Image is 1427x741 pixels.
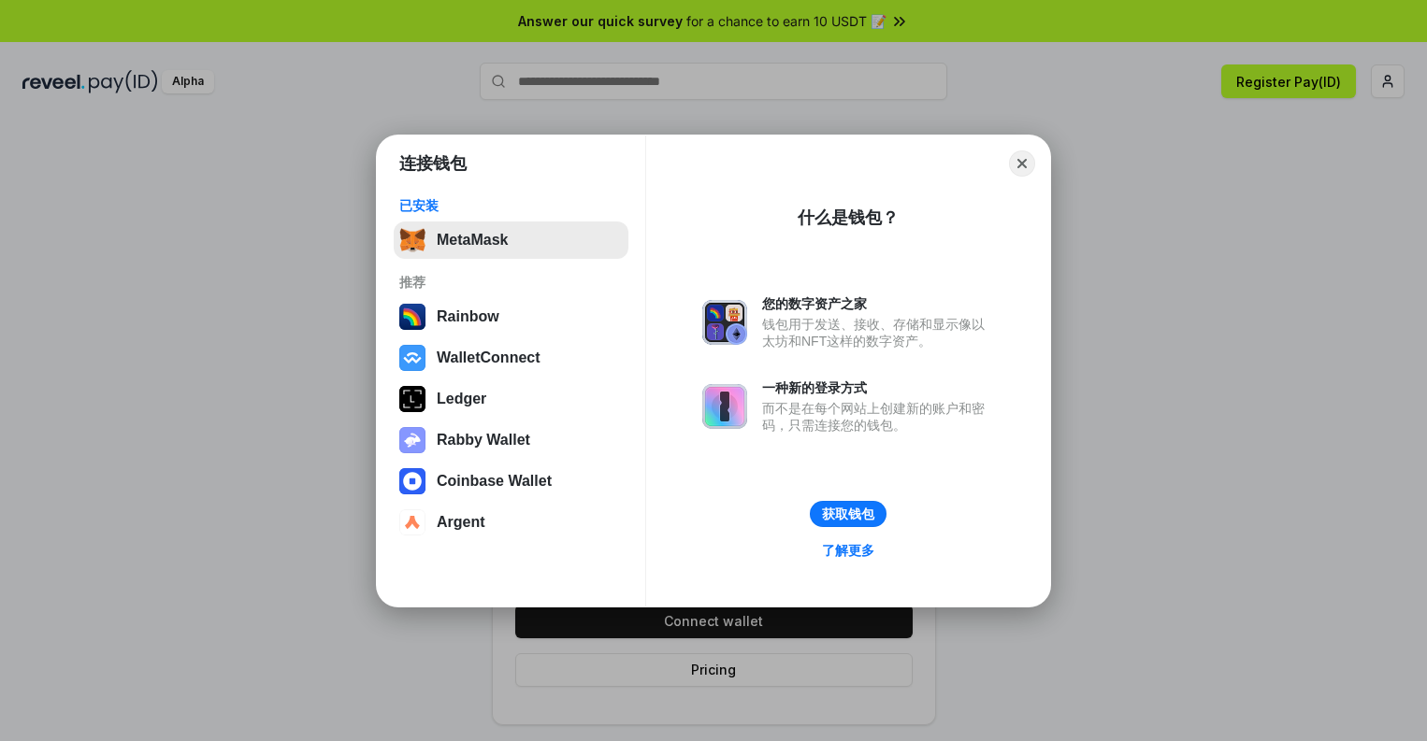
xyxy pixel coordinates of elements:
div: 而不是在每个网站上创建新的账户和密码，只需连接您的钱包。 [762,400,994,434]
div: 什么是钱包？ [798,207,899,229]
div: 钱包用于发送、接收、存储和显示像以太坊和NFT这样的数字资产。 [762,316,994,349]
div: 一种新的登录方式 [762,379,994,396]
div: Rainbow [437,308,499,325]
div: 推荐 [399,274,623,291]
img: svg+xml,%3Csvg%20width%3D%2228%22%20height%3D%2228%22%20viewBox%3D%220%200%2028%2028%22%20fill%3D... [399,509,425,535]
img: svg+xml,%3Csvg%20xmlns%3D%22http%3A%2F%2Fwww.w3.org%2F2000%2Fsvg%22%20fill%3D%22none%22%20viewBox... [702,384,747,429]
img: svg+xml,%3Csvg%20width%3D%22120%22%20height%3D%22120%22%20viewBox%3D%220%200%20120%20120%22%20fil... [399,304,425,330]
button: Argent [394,504,628,541]
img: svg+xml,%3Csvg%20width%3D%2228%22%20height%3D%2228%22%20viewBox%3D%220%200%2028%2028%22%20fill%3D... [399,345,425,371]
img: svg+xml,%3Csvg%20width%3D%2228%22%20height%3D%2228%22%20viewBox%3D%220%200%2028%2028%22%20fill%3D... [399,468,425,494]
button: Coinbase Wallet [394,463,628,500]
div: WalletConnect [437,349,541,366]
div: 获取钱包 [822,506,874,522]
button: Close [1009,150,1035,177]
button: Rabby Wallet [394,421,628,459]
a: 了解更多 [811,538,886,563]
button: Rainbow [394,298,628,335]
div: 已安装 [399,197,623,214]
h1: 连接钱包 [399,152,467,175]
img: svg+xml,%3Csvg%20xmlns%3D%22http%3A%2F%2Fwww.w3.org%2F2000%2Fsvg%22%20width%3D%2228%22%20height%3... [399,386,425,412]
div: 了解更多 [822,542,874,559]
img: svg+xml,%3Csvg%20fill%3D%22none%22%20height%3D%2233%22%20viewBox%3D%220%200%2035%2033%22%20width%... [399,227,425,253]
div: MetaMask [437,232,508,249]
button: WalletConnect [394,339,628,377]
div: Coinbase Wallet [437,473,552,490]
button: Ledger [394,380,628,418]
button: 获取钱包 [810,501,886,527]
img: svg+xml,%3Csvg%20xmlns%3D%22http%3A%2F%2Fwww.w3.org%2F2000%2Fsvg%22%20fill%3D%22none%22%20viewBox... [702,300,747,345]
div: Rabby Wallet [437,432,530,449]
button: MetaMask [394,221,628,259]
div: Argent [437,514,485,531]
img: svg+xml,%3Csvg%20xmlns%3D%22http%3A%2F%2Fwww.w3.org%2F2000%2Fsvg%22%20fill%3D%22none%22%20viewBox... [399,427,425,453]
div: Ledger [437,391,486,407]
div: 您的数字资产之家 [762,295,994,312]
